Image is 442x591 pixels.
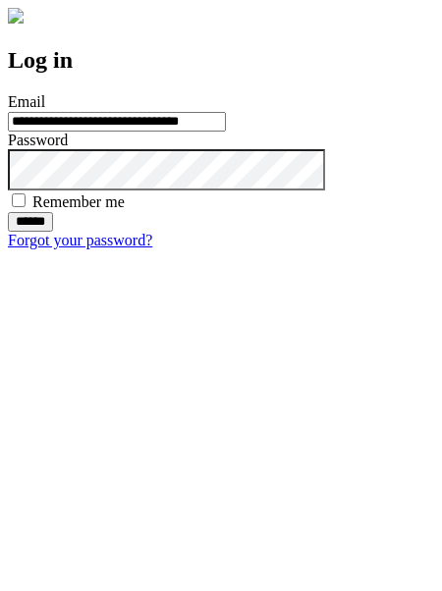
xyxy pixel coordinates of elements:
[8,132,68,148] label: Password
[8,232,152,248] a: Forgot your password?
[8,93,45,110] label: Email
[32,193,125,210] label: Remember me
[8,8,24,24] img: logo-4e3dc11c47720685a147b03b5a06dd966a58ff35d612b21f08c02c0306f2b779.png
[8,47,434,74] h2: Log in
